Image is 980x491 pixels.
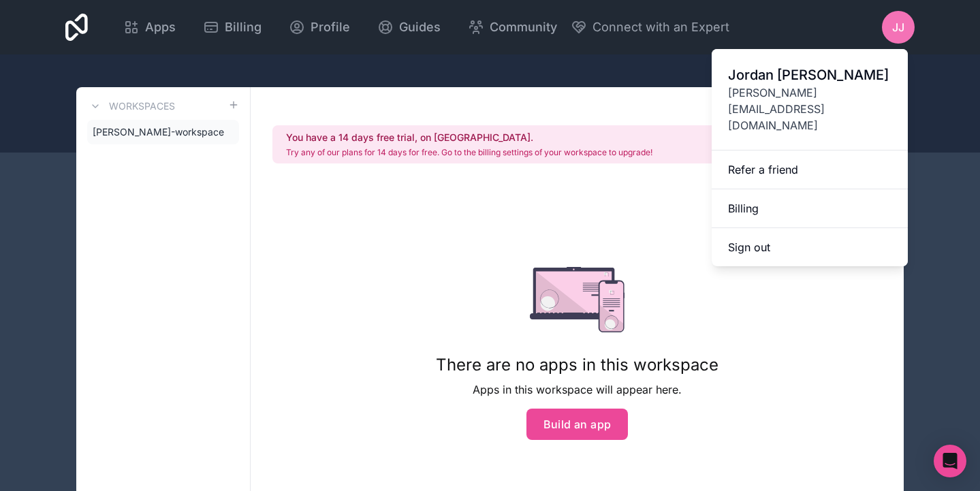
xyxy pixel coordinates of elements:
[490,18,557,37] span: Community
[436,381,718,398] p: Apps in this workspace will appear here.
[87,98,175,114] a: Workspaces
[457,12,568,42] a: Community
[934,445,966,477] div: Open Intercom Messenger
[592,18,729,37] span: Connect with an Expert
[286,131,652,144] h2: You have a 14 days free trial, on [GEOGRAPHIC_DATA].
[192,12,272,42] a: Billing
[278,12,361,42] a: Profile
[399,18,441,37] span: Guides
[145,18,176,37] span: Apps
[436,354,718,376] h1: There are no apps in this workspace
[87,120,239,144] a: [PERSON_NAME]-workspace
[93,125,224,139] span: [PERSON_NAME]-workspace
[311,18,350,37] span: Profile
[286,147,652,158] p: Try any of our plans for 14 days for free. Go to the billing settings of your workspace to upgrade!
[366,12,452,42] a: Guides
[225,18,262,37] span: Billing
[530,267,625,332] img: empty state
[892,19,904,35] span: JJ
[712,189,908,228] a: Billing
[109,99,175,113] h3: Workspaces
[712,151,908,189] a: Refer a friend
[526,409,629,440] button: Build an app
[712,228,908,266] button: Sign out
[571,18,729,37] button: Connect with an Expert
[728,84,891,133] span: [PERSON_NAME][EMAIL_ADDRESS][DOMAIN_NAME]
[728,65,891,84] span: Jordan [PERSON_NAME]
[112,12,187,42] a: Apps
